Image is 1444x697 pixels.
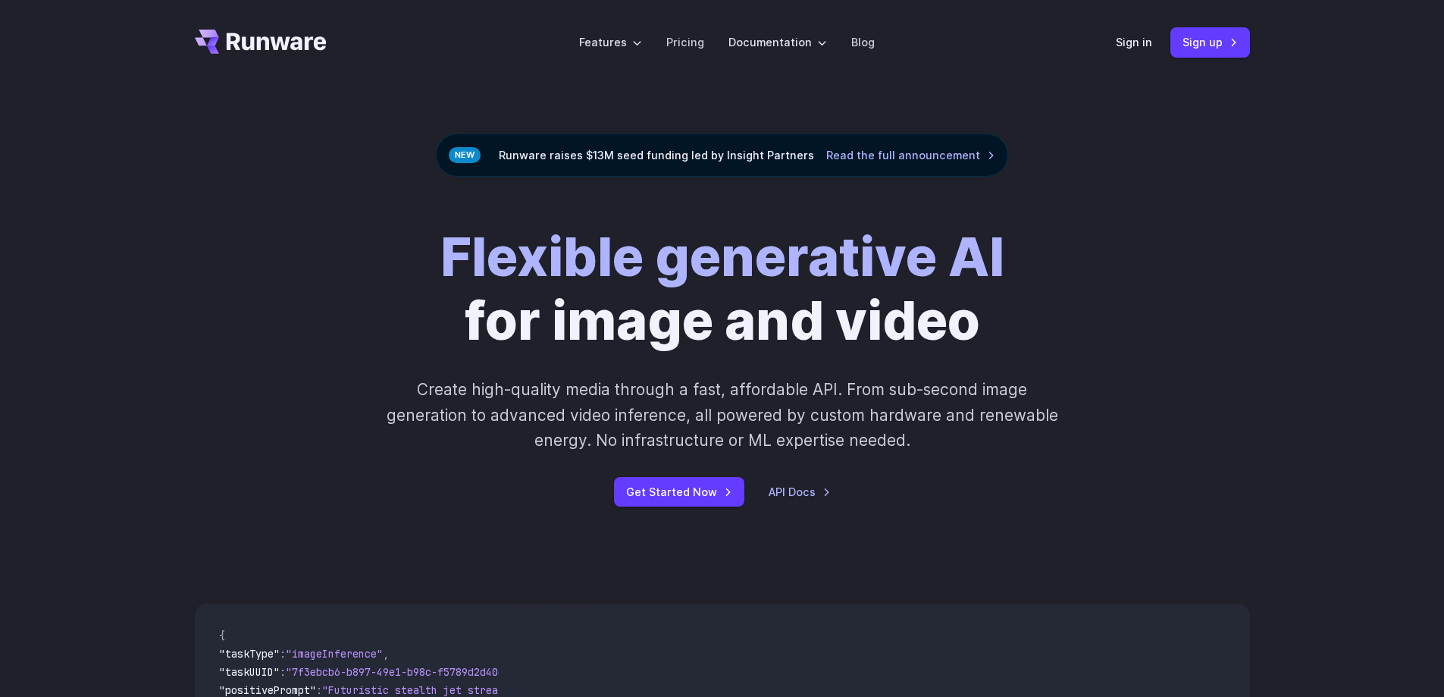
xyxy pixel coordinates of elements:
[1116,33,1152,51] a: Sign in
[579,33,642,51] label: Features
[219,665,280,679] span: "taskUUID"
[436,133,1008,177] div: Runware raises $13M seed funding led by Insight Partners
[1170,27,1250,57] a: Sign up
[614,477,744,507] a: Get Started Now
[826,146,995,164] a: Read the full announcement
[219,629,225,642] span: {
[316,683,322,697] span: :
[728,33,827,51] label: Documentation
[280,665,286,679] span: :
[286,665,516,679] span: "7f3ebcb6-b897-49e1-b98c-f5789d2d40d7"
[851,33,875,51] a: Blog
[195,30,327,54] a: Go to /
[280,647,286,661] span: :
[769,483,831,501] a: API Docs
[666,33,704,51] a: Pricing
[219,647,280,661] span: "taskType"
[383,647,389,661] span: ,
[440,224,1004,289] strong: Flexible generative AI
[384,377,1060,453] p: Create high-quality media through a fast, affordable API. From sub-second image generation to adv...
[322,683,874,697] span: "Futuristic stealth jet streaking through a neon-lit cityscape with glowing purple exhaust"
[440,225,1004,353] h1: for image and video
[219,683,316,697] span: "positivePrompt"
[286,647,383,661] span: "imageInference"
